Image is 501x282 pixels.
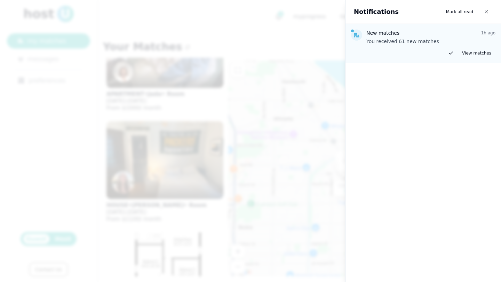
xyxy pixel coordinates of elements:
[366,38,495,45] p: You received 61 new matches
[354,7,399,17] h2: Notifications
[481,30,495,36] p: 1h ago
[458,49,495,57] a: View matches
[442,6,477,18] button: Mark all read
[366,30,399,36] h4: New matches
